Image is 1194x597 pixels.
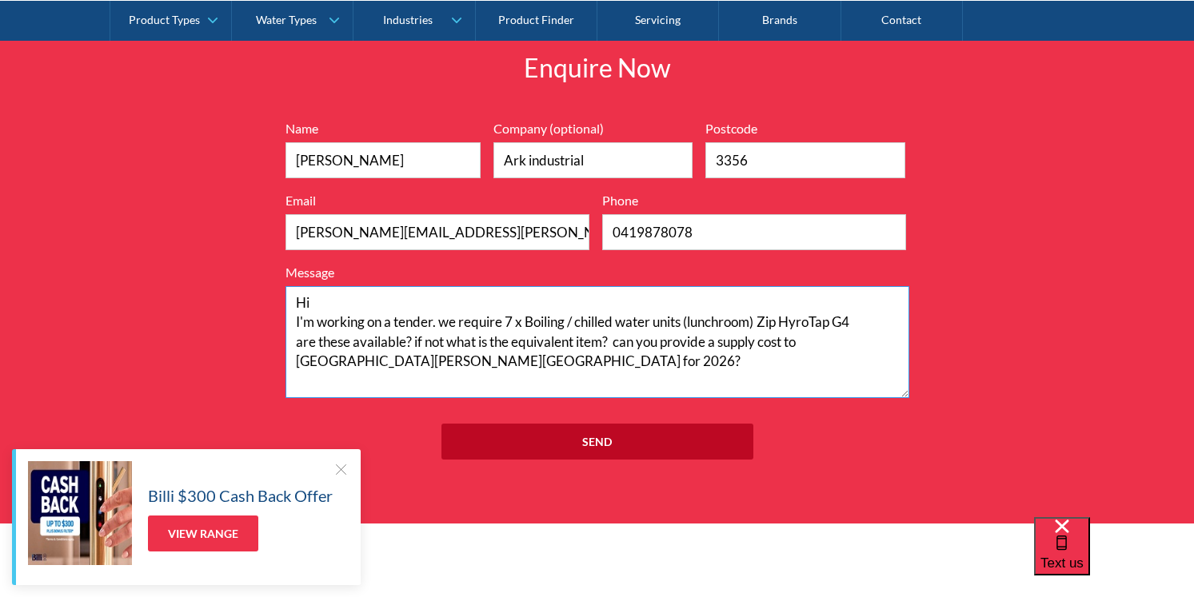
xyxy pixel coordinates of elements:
[129,13,200,26] div: Product Types
[148,515,258,551] a: View Range
[28,461,132,565] img: Billi $300 Cash Back Offer
[1034,517,1194,597] iframe: podium webchat widget bubble
[705,119,905,138] label: Postcode
[493,119,693,138] label: Company (optional)
[602,191,906,210] label: Phone
[256,13,317,26] div: Water Types
[286,191,589,210] label: Email
[365,49,829,87] h2: Enquire Now
[383,13,433,26] div: Industries
[286,119,481,138] label: Name
[278,119,917,476] form: Full Width Form
[148,484,333,507] h5: Billi $300 Cash Back Offer
[286,263,909,282] label: Message
[441,424,753,460] input: Send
